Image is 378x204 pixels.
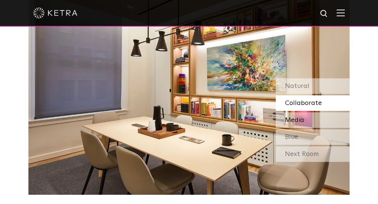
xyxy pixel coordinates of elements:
span: Media [285,117,304,123]
div: Next Room [276,146,350,162]
img: search icon [320,9,329,18]
span: Collaborate [285,100,322,106]
img: Hamburger%20Nav.svg [337,9,345,16]
span: Natural [285,83,309,89]
span: Blue [285,134,298,140]
img: ketra-logo-2019-white [33,7,78,18]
